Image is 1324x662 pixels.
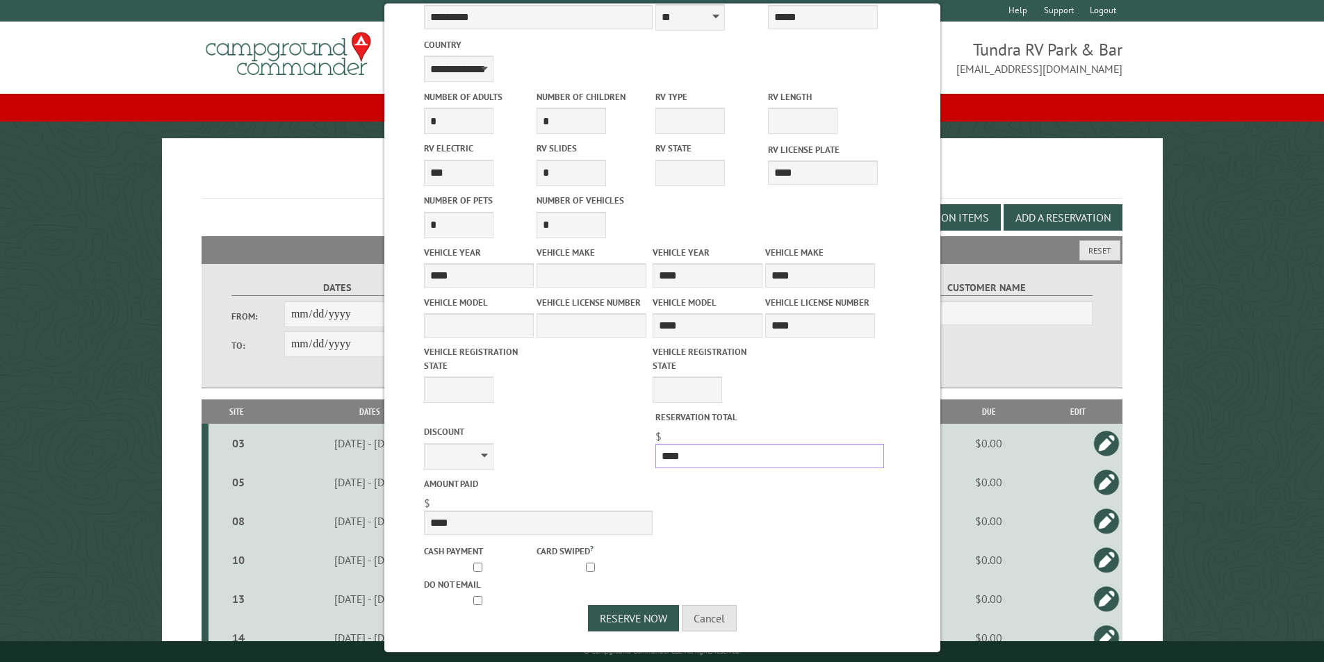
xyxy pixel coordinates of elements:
label: Card swiped [537,543,646,558]
label: Vehicle Year [653,246,762,259]
button: Cancel [682,605,737,631]
th: Site [209,399,265,424]
td: $0.00 [945,502,1033,540]
div: [DATE] - [DATE] [267,475,473,489]
div: 13 [214,592,263,606]
label: Cash payment [424,545,534,558]
label: Vehicle Make [537,246,646,259]
div: 14 [214,631,263,645]
label: Discount [424,425,653,438]
div: [DATE] - [DATE] [267,631,473,645]
button: Reserve Now [588,605,679,631]
div: [DATE] - [DATE] [267,436,473,450]
label: Vehicle License Number [765,296,875,309]
label: To: [231,339,284,352]
label: RV Electric [424,142,534,155]
label: RV License Plate [768,143,878,156]
div: [DATE] - [DATE] [267,514,473,528]
button: Reset [1079,240,1120,260]
label: RV State [655,142,765,155]
label: Country [424,38,653,51]
div: 03 [214,436,263,450]
td: $0.00 [945,618,1033,657]
label: Vehicle Model [424,296,534,309]
label: RV Slides [537,142,646,155]
label: Number of Children [537,90,646,104]
div: [DATE] - [DATE] [267,553,473,567]
label: Vehicle Model [653,296,762,309]
label: Vehicle Registration state [424,345,534,372]
th: Edit [1033,399,1122,424]
small: © Campground Commander LLC. All rights reserved. [584,647,741,656]
div: [DATE] - [DATE] [267,592,473,606]
td: $0.00 [945,463,1033,502]
label: RV Type [655,90,765,104]
label: Vehicle License Number [537,296,646,309]
label: Vehicle Make [765,246,875,259]
label: From: [231,310,284,323]
th: Due [945,399,1033,424]
div: 05 [214,475,263,489]
img: Campground Commander [202,27,375,81]
label: Vehicle Year [424,246,534,259]
td: $0.00 [945,540,1033,579]
label: Amount paid [424,477,653,490]
h2: Filters [202,236,1123,263]
span: $ [655,429,662,443]
button: Add a Reservation [1004,204,1122,231]
label: Reservation Total [655,411,884,424]
td: $0.00 [945,579,1033,618]
label: RV Length [768,90,878,104]
span: $ [424,496,430,510]
h1: Reservations [202,160,1123,199]
button: Edit Add-on Items [881,204,1001,231]
a: ? [590,543,594,553]
th: Dates [265,399,475,424]
div: 08 [214,514,263,528]
label: Customer Name [881,280,1093,296]
label: Do not email [424,578,534,591]
label: Number of Pets [424,194,534,207]
label: Dates [231,280,443,296]
td: $0.00 [945,424,1033,463]
label: Number of Vehicles [537,194,646,207]
label: Vehicle Registration state [653,345,762,372]
label: Number of Adults [424,90,534,104]
div: 10 [214,553,263,567]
